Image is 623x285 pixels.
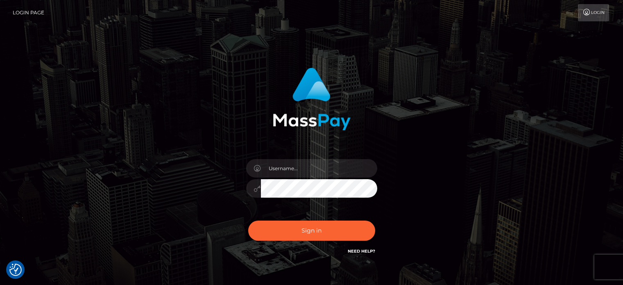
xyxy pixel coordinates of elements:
a: Login Page [13,4,44,21]
img: MassPay Login [273,68,351,130]
input: Username... [261,159,377,178]
button: Consent Preferences [9,264,22,276]
a: Login [578,4,609,21]
a: Need Help? [348,249,375,254]
img: Revisit consent button [9,264,22,276]
button: Sign in [248,221,375,241]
